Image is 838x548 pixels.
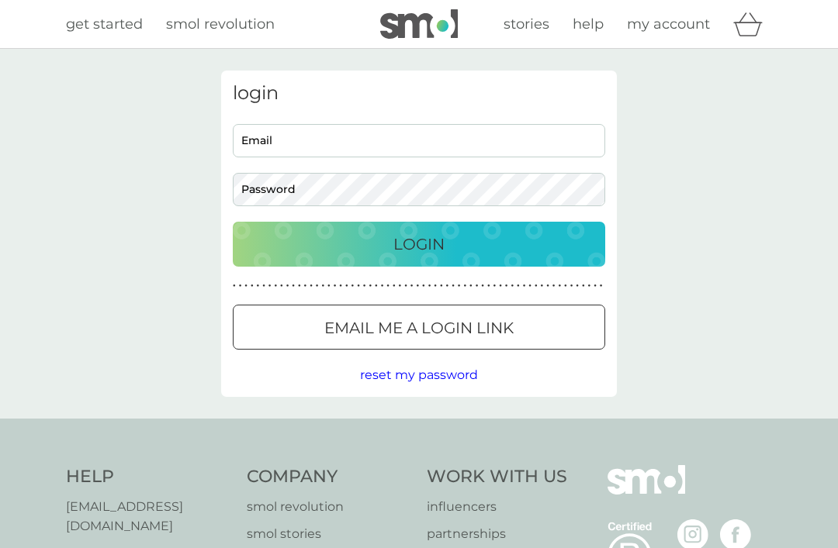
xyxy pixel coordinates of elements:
button: Email me a login link [233,305,605,350]
p: Email me a login link [324,315,514,340]
p: ● [576,282,579,290]
p: ● [327,282,331,290]
p: ● [481,282,484,290]
p: ● [476,282,479,290]
p: ● [274,282,277,290]
p: ● [416,282,419,290]
p: ● [552,282,556,290]
h3: login [233,82,605,105]
p: ● [345,282,348,290]
span: get started [66,16,143,33]
p: ● [363,282,366,290]
p: ● [404,282,407,290]
a: get started [66,13,143,36]
img: smol [380,9,458,39]
p: ● [286,282,289,290]
p: ● [386,282,390,290]
p: ● [393,282,396,290]
a: smol revolution [166,13,275,36]
p: ● [588,282,591,290]
a: influencers [427,497,567,517]
span: smol revolution [166,16,275,33]
p: ● [458,282,461,290]
p: ● [463,282,466,290]
p: ● [493,282,497,290]
span: my account [627,16,710,33]
p: ● [239,282,242,290]
p: ● [434,282,437,290]
button: reset my password [360,365,478,385]
p: ● [558,282,561,290]
p: ● [422,282,425,290]
p: ● [251,282,254,290]
p: ● [292,282,295,290]
p: ● [487,282,490,290]
p: ● [351,282,355,290]
p: ● [523,282,526,290]
p: ● [600,282,603,290]
p: ● [505,282,508,290]
p: ● [262,282,265,290]
p: ● [469,282,473,290]
span: stories [504,16,549,33]
a: smol stories [247,524,412,544]
p: ● [316,282,319,290]
p: ● [511,282,514,290]
p: ● [298,282,301,290]
p: ● [375,282,378,290]
p: ● [535,282,538,290]
p: ● [357,282,360,290]
p: Login [393,232,445,257]
p: ● [268,282,272,290]
h4: Work With Us [427,465,567,489]
p: ● [564,282,567,290]
p: ● [339,282,342,290]
span: help [573,16,604,33]
span: reset my password [360,367,478,382]
a: partnerships [427,524,567,544]
p: ● [528,282,532,290]
a: stories [504,13,549,36]
p: ● [310,282,313,290]
a: help [573,13,604,36]
p: ● [244,282,248,290]
div: basket [733,9,772,40]
p: ● [410,282,414,290]
p: ● [594,282,597,290]
p: ● [233,282,236,290]
a: my account [627,13,710,36]
p: ● [321,282,324,290]
p: ● [304,282,307,290]
p: ● [452,282,455,290]
p: ● [499,282,502,290]
p: ● [399,282,402,290]
button: Login [233,222,605,267]
p: ● [570,282,573,290]
p: ● [541,282,544,290]
p: ● [446,282,449,290]
p: ● [582,282,585,290]
a: [EMAIL_ADDRESS][DOMAIN_NAME] [66,497,231,536]
p: ● [334,282,337,290]
h4: Company [247,465,412,489]
p: ● [428,282,431,290]
p: ● [257,282,260,290]
p: ● [369,282,372,290]
a: smol revolution [247,497,412,517]
img: smol [608,465,685,518]
p: ● [517,282,520,290]
h4: Help [66,465,231,489]
p: ● [381,282,384,290]
p: ● [546,282,549,290]
p: ● [440,282,443,290]
p: ● [280,282,283,290]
